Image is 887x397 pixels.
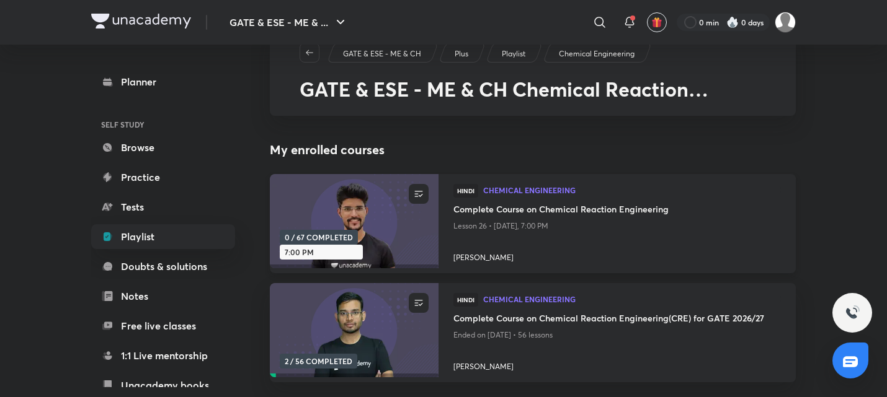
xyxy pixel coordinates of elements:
[453,203,781,218] a: Complete Course on Chemical Reaction Engineering
[280,245,363,260] span: 7:00 PM
[222,10,355,35] button: GATE & ESE - ME & ...
[453,184,478,198] span: Hindi
[91,69,235,94] a: Planner
[91,224,235,249] a: Playlist
[775,12,796,33] img: Manasi Raut
[483,295,781,303] span: Chemical Engineering
[268,173,440,269] img: new-thumbnail
[453,356,781,372] a: [PERSON_NAME]
[343,48,421,59] p: GATE & ESE - ME & CH
[647,12,667,32] button: avatar
[270,283,439,382] a: new-thumbnail2 / 56 COMPLETED
[280,354,357,369] span: 2 / 56 COMPLETED
[483,186,781,194] span: Chemical Engineering
[91,313,235,338] a: Free live classes
[270,174,439,273] a: new-thumbnail0 / 67 COMPLETED7:00 PM
[91,194,235,219] a: Tests
[845,305,860,320] img: ttu
[453,218,781,234] p: Lesson 26 • [DATE], 7:00 PM
[455,48,468,59] p: Plus
[453,293,478,307] span: Hindi
[91,14,191,32] a: Company Logo
[280,230,358,245] span: 0 / 67 COMPLETED
[270,141,796,159] h4: My enrolled courses
[91,14,191,28] img: Company Logo
[341,48,424,59] a: GATE & ESE - ME & CH
[91,165,235,190] a: Practice
[500,48,528,59] a: Playlist
[91,114,235,135] h6: SELF STUDY
[91,284,235,308] a: Notes
[453,48,471,59] a: Plus
[559,48,635,59] p: Chemical Engineering
[483,295,781,304] a: Chemical Engineering
[453,247,781,263] a: [PERSON_NAME]
[726,16,739,28] img: streak
[91,343,235,368] a: 1:1 Live mentorship
[268,282,440,378] img: new-thumbnail
[557,48,637,59] a: Chemical Engineering
[502,48,525,59] p: Playlist
[651,17,662,28] img: avatar
[91,254,235,279] a: Doubts & solutions
[91,135,235,160] a: Browse
[483,186,781,195] a: Chemical Engineering
[300,76,708,126] span: GATE & ESE - ME & CH Chemical Reaction Engineering
[453,312,781,327] a: Complete Course on Chemical Reaction Engineering(CRE) for GATE 2026/27
[453,327,781,343] p: Ended on [DATE] • 56 lessons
